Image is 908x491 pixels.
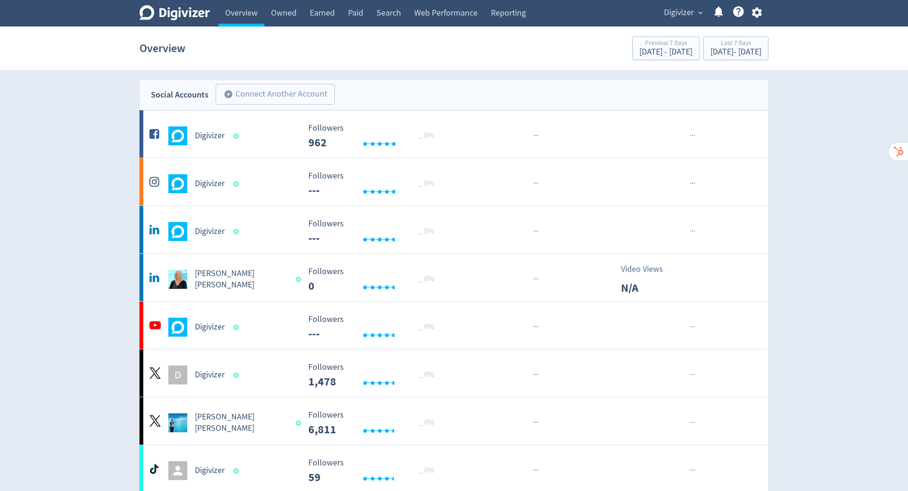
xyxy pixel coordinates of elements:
span: · [537,464,539,476]
span: · [691,130,693,142]
span: Data last synced: 22 Aug 2025, 12:01am (AEST) [234,229,242,234]
span: · [535,417,537,429]
img: Digivizer undefined [168,174,187,193]
span: _ 0% [419,322,434,331]
span: · [693,225,695,237]
span: _ 0% [419,370,434,379]
span: · [535,273,537,285]
img: Digivizer undefined [168,126,187,145]
span: · [533,225,535,237]
a: Connect Another Account [209,85,335,105]
button: Last 7 Days[DATE]- [DATE] [703,36,768,60]
span: _ 0% [419,465,434,475]
span: · [691,321,693,333]
span: expand_more [696,9,705,17]
div: Last 7 Days [710,40,761,48]
a: Digivizer undefinedDigivizer Followers --- Followers --- _ 0%······ [140,158,768,205]
button: Previous 7 Days[DATE] - [DATE] [632,36,699,60]
img: Digivizer undefined [168,318,187,337]
div: D [168,366,187,384]
span: Data last synced: 22 Aug 2025, 2:02am (AEST) [234,134,242,139]
a: Digivizer undefinedDigivizer Followers --- Followers --- _ 0%······ [140,206,768,253]
img: Digivizer undefined [168,222,187,241]
span: · [691,178,693,189]
a: Digivizer undefinedDigivizer Followers --- _ 0% Followers 962 ······ [140,110,768,158]
h5: Digivizer [195,226,225,237]
p: N/A [621,279,675,296]
span: · [537,130,539,142]
span: · [533,130,535,142]
span: · [693,130,695,142]
a: Emma Lo Russo undefined[PERSON_NAME] [PERSON_NAME] Followers --- _ 0% Followers 0 ···Video ViewsN/A [140,254,768,301]
a: Digivizer undefinedDigivizer Followers --- Followers --- _ 0%······ [140,302,768,349]
div: Social Accounts [151,88,209,102]
svg: Followers --- [304,315,445,340]
span: · [690,369,691,381]
img: Emma Lo Russo undefined [168,270,187,289]
svg: Followers --- [304,458,445,483]
span: add_circle [224,89,233,99]
span: · [533,369,535,381]
h5: Digivizer [195,369,225,381]
span: · [693,417,695,429]
span: · [690,178,691,189]
a: DDigivizer Followers --- _ 0% Followers 1,478 ······ [140,349,768,397]
span: _ 0% [419,274,434,284]
span: Data last synced: 22 Aug 2025, 4:02am (AEST) [234,373,242,378]
svg: Followers --- [304,267,445,292]
button: Connect Another Account [216,84,335,105]
span: Data last synced: 22 Aug 2025, 2:02am (AEST) [234,181,242,187]
span: · [537,273,539,285]
button: Digivizer [661,5,705,20]
span: · [533,321,535,333]
h5: [PERSON_NAME] [PERSON_NAME] [195,268,287,291]
span: · [537,178,539,189]
span: · [690,321,691,333]
div: [DATE] - [DATE] [710,48,761,56]
svg: Followers --- [304,363,445,388]
svg: Followers --- [304,171,445,196]
span: Data last synced: 21 Aug 2025, 4:02pm (AEST) [296,420,304,426]
span: Data last synced: 21 Aug 2025, 8:02pm (AEST) [234,325,242,330]
span: · [535,178,537,189]
a: Emma Lo Russo undefined[PERSON_NAME] [PERSON_NAME] Followers --- _ 0% Followers 6,811 ······ [140,397,768,445]
div: [DATE] - [DATE] [639,48,692,56]
span: Data last synced: 22 Aug 2025, 2:02am (AEST) [234,468,242,473]
img: Emma Lo Russo undefined [168,413,187,432]
span: · [693,321,695,333]
h5: [PERSON_NAME] [PERSON_NAME] [195,411,287,434]
h5: Digivizer [195,178,225,189]
h5: Digivizer [195,321,225,333]
span: · [535,321,537,333]
span: · [691,464,693,476]
span: · [537,417,539,429]
span: · [690,464,691,476]
span: · [691,369,693,381]
span: · [535,130,537,142]
span: · [537,321,539,333]
svg: Followers --- [304,124,445,149]
h5: Digivizer [195,130,225,142]
span: _ 0% [419,131,434,140]
span: · [693,178,695,189]
span: · [693,369,695,381]
h1: Overview [140,33,185,63]
span: · [690,417,691,429]
span: · [535,369,537,381]
span: · [535,464,537,476]
span: Digivizer [664,5,694,20]
span: _ 0% [419,179,434,188]
span: _ 0% [419,226,434,236]
span: _ 0% [419,418,434,427]
svg: Followers --- [304,219,445,244]
span: · [690,130,691,142]
span: · [537,225,539,237]
span: · [537,369,539,381]
span: · [533,273,535,285]
span: · [533,417,535,429]
span: · [533,464,535,476]
span: · [533,178,535,189]
span: · [693,464,695,476]
span: · [691,417,693,429]
span: · [535,225,537,237]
